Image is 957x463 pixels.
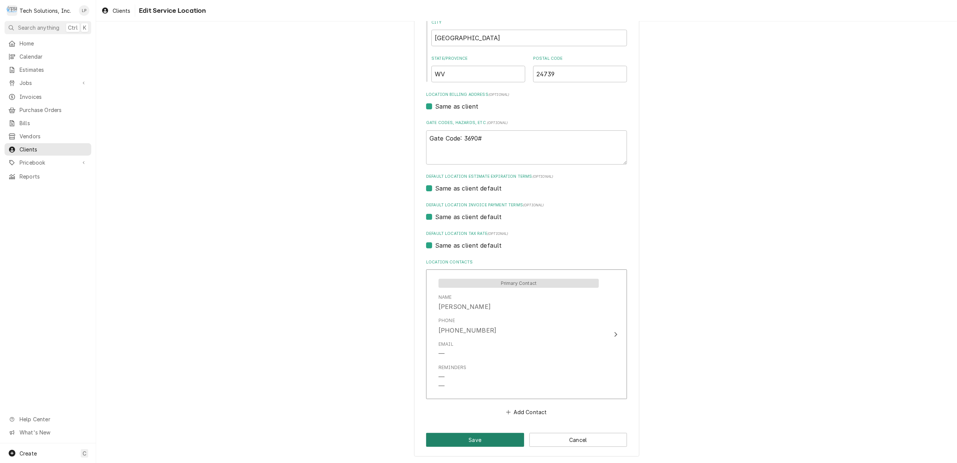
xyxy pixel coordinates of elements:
div: Tech Solutions, Inc.'s Avatar [7,5,17,16]
button: Add Contact [505,407,548,417]
div: Phone [439,317,455,324]
button: Update Contact [426,269,627,399]
div: Email [439,341,454,348]
span: Reports [20,172,87,180]
div: Default Location Tax Rate [426,231,627,250]
label: State/Province [431,56,525,62]
button: Search anythingCtrlK [5,21,91,34]
label: Same as client [435,102,478,111]
span: Pricebook [20,159,76,166]
div: LP [79,5,89,16]
textarea: Gate Code: 3690# [426,130,627,165]
a: Go to What's New [5,426,91,439]
div: Tech Solutions, Inc. [20,7,71,15]
a: Calendar [5,50,91,63]
span: (optional) [488,92,509,97]
span: What's New [20,428,87,436]
label: Location Contacts [426,259,627,265]
a: Go to Help Center [5,413,91,425]
div: Phone [439,317,496,334]
div: Name [439,294,452,301]
label: Same as client default [435,241,502,250]
div: — [439,349,445,358]
div: Reminders [439,364,466,390]
div: [PERSON_NAME] [439,302,491,311]
label: Default Location Invoice Payment Terms [426,202,627,208]
div: Location Billing Address [426,92,627,111]
span: Estimates [20,66,87,74]
span: Clients [20,145,87,153]
div: Gate Codes, Hazards, etc. [426,120,627,164]
span: Search anything [18,24,59,32]
span: Purchase Orders [20,106,87,114]
span: C [83,449,86,457]
div: Reminders [439,364,466,371]
a: Clients [5,143,91,156]
a: Invoices [5,91,91,103]
span: Primary Contact [439,279,599,288]
span: Help Center [20,415,87,423]
div: City [431,20,627,46]
div: — [439,372,445,381]
div: Button Group Row [426,433,627,447]
label: Postal Code [533,56,627,62]
div: [PHONE_NUMBER] [439,326,496,335]
a: Reports [5,170,91,183]
span: Ctrl [68,24,78,32]
a: Home [5,37,91,50]
a: Estimates [5,64,91,76]
span: Home [20,39,87,47]
div: Button Group [426,433,627,447]
label: Same as client default [435,212,502,221]
div: Primary [439,278,599,288]
a: Vendors [5,130,91,142]
div: State/Province [431,56,525,82]
label: City [431,20,627,26]
a: Bills [5,117,91,129]
label: Same as client default [435,184,502,193]
span: K [83,24,86,32]
button: Save [426,433,524,447]
a: Go to Jobs [5,77,91,89]
div: Default Location Estimate Expiration Terms [426,174,627,193]
span: Create [20,450,37,457]
span: Jobs [20,79,76,87]
div: — [439,381,445,390]
span: Vendors [20,132,87,140]
a: Go to Pricebook [5,156,91,169]
label: Default Location Estimate Expiration Terms [426,174,627,180]
div: Name [439,294,491,311]
div: Postal Code [533,56,627,82]
span: (optional) [523,203,544,207]
span: Clients [113,7,130,15]
button: Cancel [529,433,627,447]
div: Email [439,341,454,358]
label: Default Location Tax Rate [426,231,627,237]
span: Bills [20,119,87,127]
span: Edit Service Location [137,6,206,16]
a: Clients [98,5,133,17]
label: Location Billing Address [426,92,627,98]
label: Gate Codes, Hazards, etc. [426,120,627,126]
div: Default Location Invoice Payment Terms [426,202,627,221]
span: ( optional ) [487,121,508,125]
a: Purchase Orders [5,104,91,116]
div: T [7,5,17,16]
span: (optional) [532,174,553,179]
span: (optional) [487,231,508,236]
span: Calendar [20,53,87,61]
div: Location Contacts [426,259,627,418]
span: Invoices [20,93,87,101]
div: Lisa Paschal's Avatar [79,5,89,16]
